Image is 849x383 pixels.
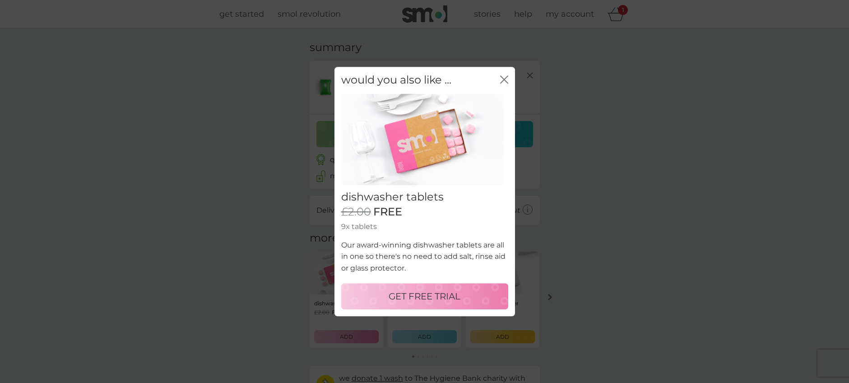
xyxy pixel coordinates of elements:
[341,283,508,309] button: GET FREE TRIAL
[389,289,460,304] p: GET FREE TRIAL
[341,206,371,219] span: £2.00
[341,239,508,274] p: Our award-winning dishwasher tablets are all in one so there's no need to add salt, rinse aid or ...
[341,74,451,87] h2: would you also like ...
[373,206,402,219] span: FREE
[500,75,508,85] button: close
[341,191,508,204] h2: dishwasher tablets
[341,221,508,233] p: 9x tablets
